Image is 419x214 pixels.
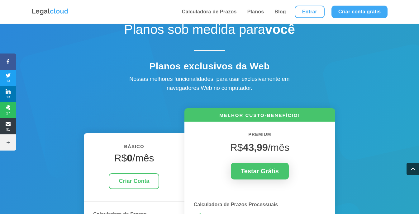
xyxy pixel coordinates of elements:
[31,8,69,16] img: Logo da Legalcloud
[331,6,388,18] a: Criar conta grátis
[93,152,175,167] h4: R$ /mês
[109,173,159,189] a: Criar Conta
[101,61,319,75] h4: Planos exclusivos da Web
[116,75,303,93] div: Nossas melhores funcionalidades, para usar exclusivamente em navegadores Web no computador.
[93,142,175,154] h6: BÁSICO
[101,22,319,40] h1: Planos sob medida para
[194,202,278,207] strong: Calculadora de Prazos Processuais
[194,131,326,142] h6: PREMIUM
[243,142,268,153] strong: 43,99
[265,22,295,37] strong: você
[231,163,289,179] a: Testar Grátis
[295,6,325,18] a: Entrar
[127,152,132,164] strong: 0
[230,142,289,153] span: R$ /mês
[184,112,335,122] h6: MELHOR CUSTO-BENEFÍCIO!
